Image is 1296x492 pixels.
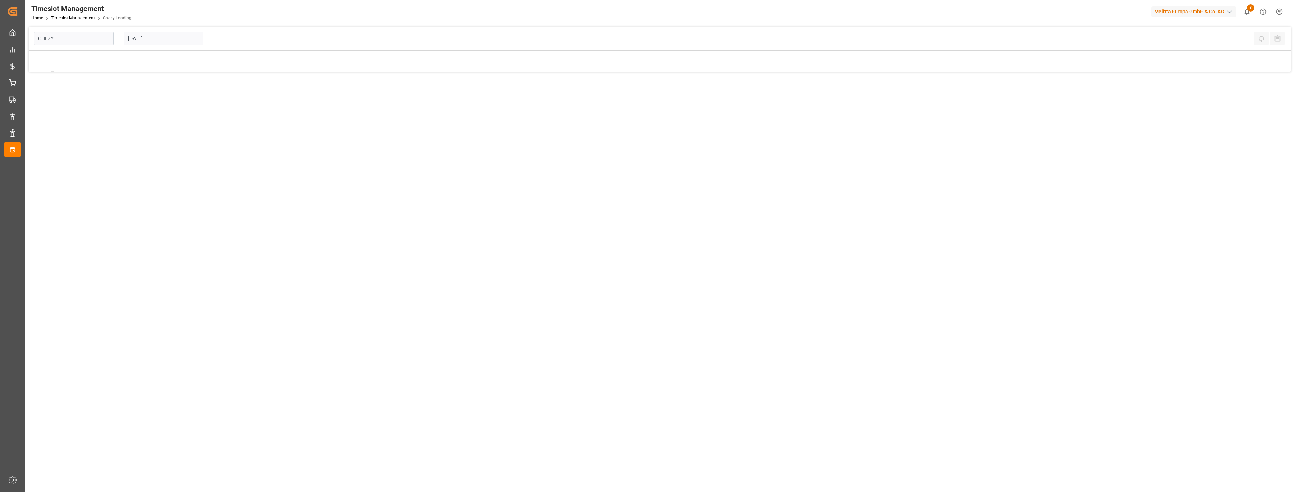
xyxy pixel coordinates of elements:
[31,15,43,20] a: Home
[34,32,114,45] input: Type to search/select
[124,32,203,45] input: DD-MM-YYYY
[51,15,95,20] a: Timeslot Management
[1247,4,1254,12] span: 8
[1255,4,1271,20] button: Help Center
[31,3,132,14] div: Timeslot Management
[1239,4,1255,20] button: show 8 new notifications
[1151,6,1236,17] div: Melitta Europa GmbH & Co. KG
[1151,5,1239,18] button: Melitta Europa GmbH & Co. KG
